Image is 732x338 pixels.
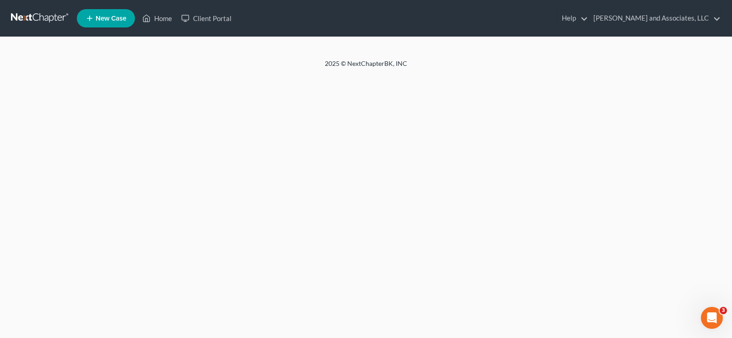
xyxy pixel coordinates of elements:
[720,307,727,314] span: 3
[589,10,721,27] a: [PERSON_NAME] and Associates, LLC
[701,307,723,329] iframe: Intercom live chat
[77,9,135,27] new-legal-case-button: New Case
[177,10,236,27] a: Client Portal
[557,10,588,27] a: Help
[138,10,177,27] a: Home
[105,59,627,75] div: 2025 © NextChapterBK, INC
